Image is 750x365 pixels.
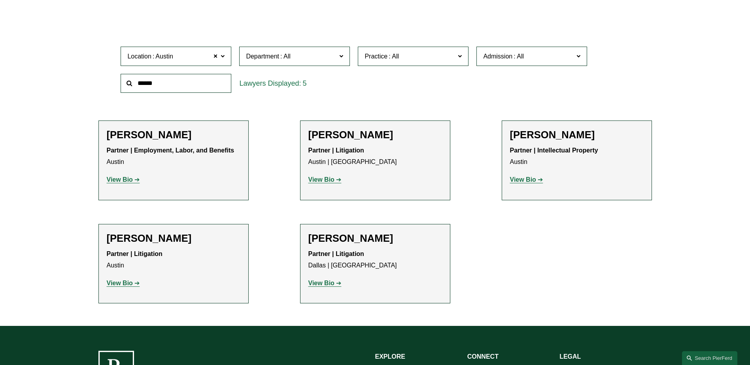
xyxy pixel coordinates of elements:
[375,353,405,360] strong: EXPLORE
[107,248,240,271] p: Austin
[308,232,442,245] h2: [PERSON_NAME]
[155,51,173,62] span: Austin
[510,129,644,141] h2: [PERSON_NAME]
[246,53,279,60] span: Department
[127,53,151,60] span: Location
[365,53,387,60] span: Practice
[107,147,234,154] strong: Partner | Employment, Labor, and Benefits
[510,145,644,168] p: Austin
[467,353,499,360] strong: CONNECT
[107,176,140,183] a: View Bio
[308,147,364,154] strong: Partner | Litigation
[510,176,536,183] strong: View Bio
[107,250,162,257] strong: Partner | Litigation
[308,280,334,286] strong: View Bio
[308,145,442,168] p: Austin | [GEOGRAPHIC_DATA]
[308,176,334,183] strong: View Bio
[107,280,133,286] strong: View Bio
[559,353,581,360] strong: LEGAL
[308,250,364,257] strong: Partner | Litigation
[308,248,442,271] p: Dallas | [GEOGRAPHIC_DATA]
[308,129,442,141] h2: [PERSON_NAME]
[308,176,342,183] a: View Bio
[308,280,342,286] a: View Bio
[483,53,512,60] span: Admission
[682,351,737,365] a: Search this site
[107,145,240,168] p: Austin
[510,176,543,183] a: View Bio
[107,280,140,286] a: View Bio
[302,79,306,87] span: 5
[510,147,598,154] strong: Partner | Intellectual Property
[107,232,240,245] h2: [PERSON_NAME]
[107,129,240,141] h2: [PERSON_NAME]
[107,176,133,183] strong: View Bio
